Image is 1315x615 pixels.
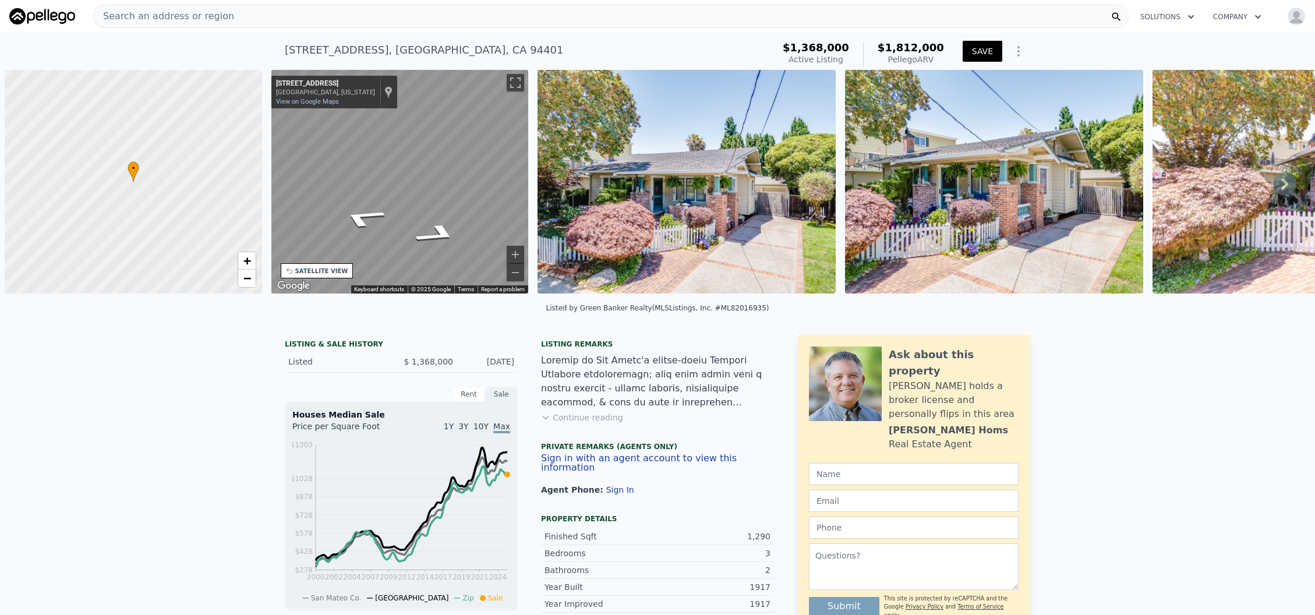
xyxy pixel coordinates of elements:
a: Terms of Service [957,603,1003,610]
span: © 2025 Google [411,286,451,292]
div: Houses Median Sale [292,409,510,420]
button: Company [1204,6,1271,27]
button: Toggle fullscreen view [507,74,524,91]
a: Open this area in Google Maps (opens a new window) [274,278,313,294]
button: Zoom in [507,246,524,263]
div: 2 [657,564,770,576]
span: 10Y [473,422,489,431]
span: − [243,271,250,285]
tspan: 2007 [362,573,380,581]
span: Agent Phone: [541,485,606,494]
span: San Mateo Co. [311,594,362,602]
div: [DATE] [462,356,514,367]
tspan: 2009 [380,573,398,581]
span: $1,368,000 [783,41,849,54]
div: Listed by Green Banker Realty (MLSListings, Inc. #ML82016935) [546,304,769,312]
div: • [128,161,139,182]
div: Real Estate Agent [889,437,972,451]
span: Active Listing [789,55,843,64]
path: Go Southwest, Monte Diablo Ave [322,202,404,233]
span: + [243,253,250,268]
div: Pellego ARV [878,54,944,65]
button: Keyboard shortcuts [354,285,404,294]
tspan: $728 [295,511,313,519]
img: avatar [1287,7,1306,26]
path: Go Northeast, Monte Diablo Ave [396,219,478,250]
tspan: 2012 [398,573,416,581]
a: Privacy Policy [906,603,943,610]
div: Listed [288,356,392,367]
input: Name [809,463,1019,485]
div: 1917 [657,598,770,610]
div: Finished Sqft [545,531,657,542]
div: Map [271,70,529,294]
div: [PERSON_NAME] holds a broker license and personally flips in this area [889,379,1019,421]
a: Report a problem [481,286,525,292]
div: 3 [657,547,770,559]
div: Bathrooms [545,564,657,576]
a: Zoom out [238,270,256,287]
div: Price per Square Foot [292,420,401,439]
div: Street View [271,70,529,294]
img: Google [274,278,313,294]
span: $ 1,368,000 [404,357,453,366]
span: Search an address or region [94,9,234,23]
button: SAVE [963,41,1002,62]
tspan: 2024 [489,573,507,581]
div: Loremip do Sit Ametc'a elitse-doeiu Tempori Utlabore etdoloremagn; aliq enim admin veni q nostru ... [541,354,774,409]
button: Show Options [1007,40,1030,63]
div: [STREET_ADDRESS] , [GEOGRAPHIC_DATA] , CA 94401 [285,42,564,58]
tspan: $428 [295,547,313,556]
button: Zoom out [507,264,524,281]
a: Zoom in [238,252,256,270]
div: 1,290 [657,531,770,542]
div: [GEOGRAPHIC_DATA], [US_STATE] [276,89,375,96]
button: Solutions [1131,6,1204,27]
a: Terms (opens in new tab) [458,286,474,292]
tspan: 2002 [325,573,343,581]
input: Phone [809,517,1019,539]
div: Year Built [545,581,657,593]
tspan: $1028 [291,475,313,483]
tspan: 2019 [453,573,471,581]
button: Continue reading [541,412,623,423]
span: $1,812,000 [878,41,944,54]
img: Sale: 167177542 Parcel: 32179983 [538,70,836,294]
span: [GEOGRAPHIC_DATA] [375,594,448,602]
tspan: $278 [295,566,313,574]
div: Private Remarks (Agents Only) [541,442,774,454]
tspan: 2014 [416,573,434,581]
span: Zip [462,594,473,602]
span: 1Y [444,422,454,431]
div: Property details [541,514,774,524]
img: Sale: 167177542 Parcel: 32179983 [845,70,1143,294]
div: [PERSON_NAME] Homs [889,423,1008,437]
span: Sale [488,594,503,602]
span: • [128,163,139,174]
tspan: 2004 [343,573,361,581]
tspan: $578 [295,529,313,538]
div: Rent [453,387,485,402]
span: Max [493,422,510,433]
div: LISTING & SALE HISTORY [285,340,518,351]
div: Year Improved [545,598,657,610]
a: View on Google Maps [276,98,339,105]
a: Show location on map [384,86,393,98]
tspan: $1303 [291,441,313,449]
tspan: 2017 [434,573,453,581]
div: Listing remarks [541,340,774,349]
div: Sale [485,387,518,402]
div: Bedrooms [545,547,657,559]
div: SATELLITE VIEW [295,267,348,275]
tspan: $878 [295,493,313,501]
div: 1917 [657,581,770,593]
img: Pellego [9,8,75,24]
div: [STREET_ADDRESS] [276,79,375,89]
span: 3Y [458,422,468,431]
input: Email [809,490,1019,512]
tspan: 2021 [471,573,489,581]
button: Sign in with an agent account to view this information [541,454,774,472]
div: Ask about this property [889,347,1019,379]
button: Sign In [606,485,634,494]
tspan: 2000 [307,573,325,581]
